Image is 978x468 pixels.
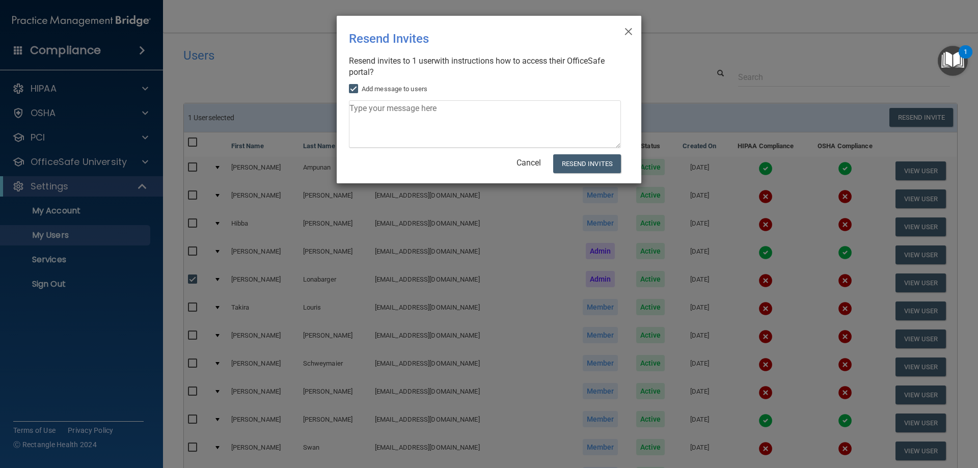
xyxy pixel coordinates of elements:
button: Open Resource Center, 1 new notification [938,46,968,76]
iframe: Drift Widget Chat Controller [802,396,966,436]
div: Resend invites to 1 user with instructions how to access their OfficeSafe portal? [349,56,621,78]
input: Add message to users [349,85,361,93]
label: Add message to users [349,83,427,95]
span: × [624,20,633,40]
div: Resend Invites [349,24,587,53]
a: Cancel [517,158,541,168]
div: 1 [964,52,967,65]
button: Resend Invites [553,154,621,173]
